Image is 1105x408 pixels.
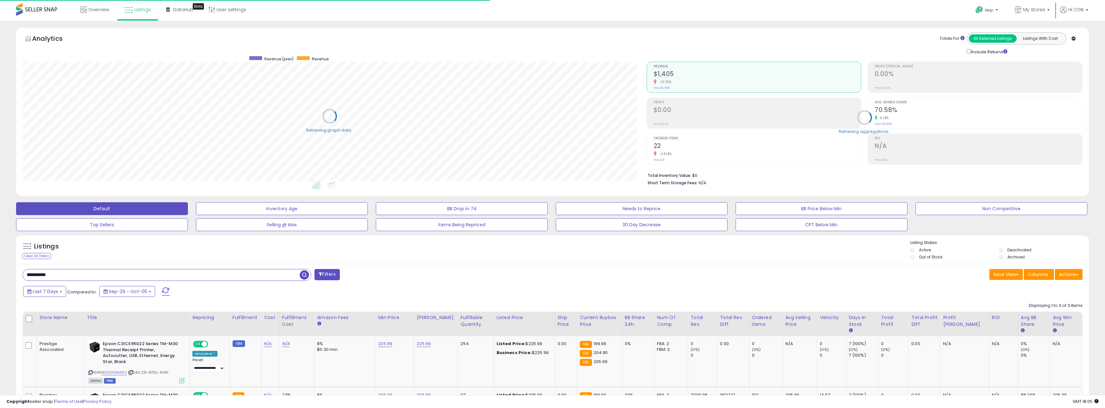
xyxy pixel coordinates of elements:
[34,242,59,251] h5: Listings
[1016,34,1064,43] button: Listings With Cost
[820,314,843,321] div: Velocity
[55,398,82,404] a: Terms of Use
[497,392,526,398] b: Listed Price:
[194,342,202,347] span: ON
[6,399,111,405] div: seller snap | |
[820,341,846,347] div: 0
[16,218,188,231] button: Top Sellers
[376,218,548,231] button: Items Being Repriced
[314,269,340,280] button: Filters
[16,202,188,215] button: Default
[919,254,942,260] label: Out of Stock
[88,6,109,13] span: Overview
[657,392,683,398] div: FBA: 2
[67,289,97,295] span: Compared to:
[1053,328,1056,334] small: Avg Win Price.
[282,314,312,328] div: Fulfillment Cost
[1060,6,1088,21] a: Hi CGB
[989,269,1023,280] button: Save View
[192,351,217,357] div: Amazon AI *
[691,347,700,352] small: (0%)
[317,341,370,347] div: 8%
[128,370,168,375] span: | SKU: C5-N70L-AV4V
[625,392,650,398] div: 33%
[911,314,938,328] div: Total Profit Diff.
[849,347,858,352] small: (0%)
[282,392,309,398] div: 7.88
[975,6,983,14] i: Get Help
[1021,328,1025,334] small: Avg BB Share.
[919,247,931,253] label: Active
[594,359,608,365] span: 205.99
[915,202,1087,215] button: Non Competitive
[558,314,575,328] div: Ship Price
[839,128,890,134] div: Retrieving aggregations..
[1007,254,1025,260] label: Archived
[943,314,986,328] div: Profit [PERSON_NAME]
[497,314,552,321] div: Listed Price
[282,341,290,347] a: N/A
[317,347,370,352] div: $0.30 min
[264,314,277,321] div: Cost
[752,314,780,328] div: Ordered Items
[417,314,455,321] div: [PERSON_NAME]
[22,253,51,259] div: Clear All Filters
[1068,6,1084,13] span: Hi CGB
[911,392,935,398] div: 0.00
[556,202,728,215] button: Needs to Reprice
[317,321,321,327] small: Amazon Fees.
[264,341,272,347] a: N/A
[264,392,272,398] a: N/A
[736,218,907,231] button: CPT Below Min
[88,341,185,383] div: ASIN:
[881,347,890,352] small: (0%)
[233,392,244,399] small: FBA
[691,314,714,328] div: Total Rev.
[233,340,245,347] small: FBM
[720,341,744,347] div: 0.00
[378,314,411,321] div: Min Price
[497,341,526,347] b: Listed Price:
[691,392,717,398] div: 21010.98
[992,392,1013,398] div: N/A
[785,341,812,347] div: N/A
[657,347,683,352] div: FBM: 2
[417,341,431,347] a: 225.99
[691,352,717,358] div: 0
[736,202,907,215] button: BB Price Below Min
[992,314,1015,321] div: ROI
[881,392,909,398] div: 0
[785,314,815,328] div: Avg Selling Price
[317,314,373,321] div: Amazon Fees
[1007,247,1031,253] label: Deactivated
[657,341,683,347] div: FBA: 2
[417,392,431,398] a: 205.99
[1023,6,1045,13] span: My Stores
[580,392,592,399] small: FBA
[1028,271,1048,278] span: Columns
[849,352,878,358] div: 7 (100%)
[378,341,392,347] a: 225.99
[1021,341,1050,347] div: 0%
[752,347,761,352] small: (0%)
[594,341,606,347] span: 199.99
[970,1,1004,21] a: Help
[820,347,829,352] small: (0%)
[109,288,147,295] span: Sep-29 - Oct-05
[625,341,650,347] div: 0%
[87,314,187,321] div: Title
[752,392,782,398] div: 102
[820,352,846,358] div: 0
[1053,341,1077,347] div: N/A
[1053,314,1080,328] div: Avg Win Price
[460,341,489,347] div: 254
[6,398,30,404] strong: Copyright
[1024,269,1054,280] button: Columns
[193,3,204,10] div: Tooltip anchor
[992,341,1013,347] div: N/A
[33,288,58,295] span: Last 7 Days
[910,240,1089,246] p: Listing States:
[849,314,875,328] div: Days In Stock
[849,328,853,334] small: Days In Stock.
[497,392,550,398] div: $205.99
